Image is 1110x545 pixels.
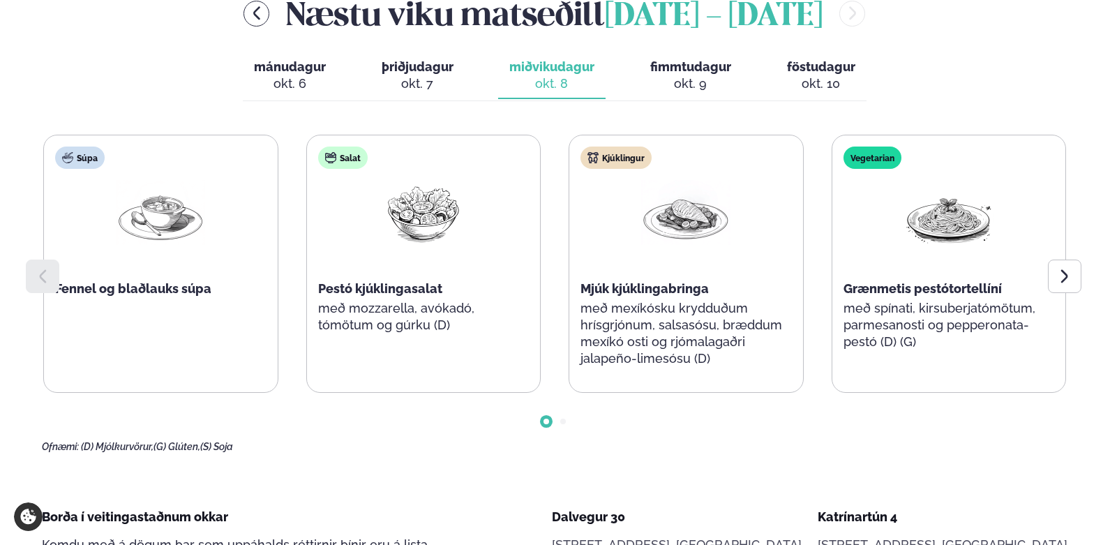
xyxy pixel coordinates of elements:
[200,441,233,452] span: (S) Soja
[254,75,326,92] div: okt. 6
[382,59,453,74] span: þriðjudagur
[62,152,73,163] img: soup.svg
[116,180,205,245] img: Soup.png
[587,152,599,163] img: chicken.svg
[543,419,549,424] span: Go to slide 1
[580,281,709,296] span: Mjúk kjúklingabringa
[818,509,1067,525] div: Katrínartún 4
[42,509,228,524] span: Borða í veitingastaðnum okkar
[787,59,855,74] span: föstudagur
[325,152,336,163] img: salad.svg
[243,53,337,99] button: mánudagur okt. 6
[560,419,566,424] span: Go to slide 2
[498,53,606,99] button: miðvikudagur okt. 8
[776,53,867,99] button: föstudagur okt. 10
[650,59,731,74] span: fimmtudagur
[839,1,865,27] button: menu-btn-right
[55,281,211,296] span: Fennel og blaðlauks súpa
[639,53,742,99] button: fimmtudagur okt. 9
[787,75,855,92] div: okt. 10
[843,281,1002,296] span: Grænmetis pestótortellíní
[14,502,43,531] a: Cookie settings
[904,180,993,245] img: Spagetti.png
[382,75,453,92] div: okt. 7
[580,147,652,169] div: Kjúklingur
[641,180,730,245] img: Chicken-breast.png
[843,300,1055,350] p: með spínati, kirsuberjatómötum, parmesanosti og pepperonata-pestó (D) (G)
[318,281,442,296] span: Pestó kjúklingasalat
[552,509,802,525] div: Dalvegur 30
[379,180,468,245] img: Salad.png
[153,441,200,452] span: (G) Glúten,
[42,441,79,452] span: Ofnæmi:
[318,300,530,334] p: með mozzarella, avókadó, tómötum og gúrku (D)
[243,1,269,27] button: menu-btn-left
[509,75,594,92] div: okt. 8
[55,147,105,169] div: Súpa
[370,53,465,99] button: þriðjudagur okt. 7
[605,1,823,32] span: [DATE] - [DATE]
[81,441,153,452] span: (D) Mjólkurvörur,
[318,147,368,169] div: Salat
[509,59,594,74] span: miðvikudagur
[650,75,731,92] div: okt. 9
[254,59,326,74] span: mánudagur
[843,147,901,169] div: Vegetarian
[580,300,792,367] p: með mexíkósku krydduðum hrísgrjónum, salsasósu, bræddum mexíkó osti og rjómalagaðri jalapeño-lime...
